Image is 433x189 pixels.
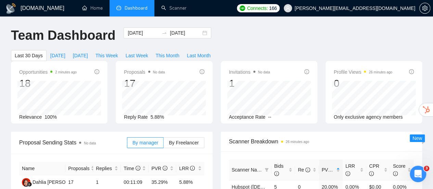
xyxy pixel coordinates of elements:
[15,52,43,59] span: Last 30 Days
[152,50,183,61] button: This Month
[162,30,167,36] span: to
[47,50,69,61] button: [DATE]
[19,68,77,76] span: Opportunities
[269,4,277,12] span: 166
[132,140,158,145] span: By manager
[229,114,266,120] span: Acceptance Rate
[409,69,414,74] span: info-circle
[19,162,65,175] th: Name
[161,5,187,11] a: searchScanner
[419,5,430,11] a: setting
[179,166,195,171] span: LRR
[156,52,179,59] span: This Month
[124,68,165,76] span: Proposals
[19,138,127,147] span: Proposal Sending Stats
[124,77,165,90] div: 17
[128,29,159,37] input: Start date
[163,166,167,170] span: info-circle
[322,167,338,173] span: PVR
[345,163,355,176] span: LRR
[334,77,392,90] div: 0
[333,167,338,172] span: info-circle
[229,77,270,90] div: 1
[33,178,87,186] div: Dahlia [PERSON_NAME]
[27,182,32,187] img: gigradar-bm.png
[19,77,77,90] div: 18
[334,68,392,76] span: Profile Views
[304,69,309,74] span: info-circle
[19,114,42,120] span: Relevance
[151,166,167,171] span: PVR
[240,5,245,11] img: upwork-logo.png
[183,50,214,61] button: Last Month
[169,140,199,145] span: By Freelancer
[258,70,270,74] span: No data
[393,163,406,176] span: Score
[265,168,269,172] span: filter
[369,171,374,176] span: info-circle
[420,5,430,11] span: setting
[125,5,148,11] span: Dashboard
[424,166,429,171] span: 3
[84,141,96,145] span: No data
[229,68,270,76] span: Invitations
[305,167,310,172] span: info-circle
[285,6,290,11] span: user
[93,162,121,175] th: Replies
[334,114,403,120] span: Only exclusive agency members
[162,30,167,36] span: swap-right
[419,3,430,14] button: setting
[345,171,350,176] span: info-circle
[22,179,87,185] a: DWDahlia [PERSON_NAME]
[124,166,140,171] span: Time
[11,50,47,61] button: Last 30 Days
[274,171,279,176] span: info-circle
[298,167,310,173] span: Re
[232,167,264,173] span: Scanner Name
[412,135,422,141] span: New
[22,178,30,187] img: DW
[122,50,152,61] button: Last Week
[151,114,164,120] span: 5.88%
[124,114,148,120] span: Reply Rate
[274,163,283,176] span: Bids
[200,69,204,74] span: info-circle
[187,52,211,59] span: Last Month
[68,165,89,172] span: Proposals
[410,166,426,182] iframe: Intercom live chat
[126,52,148,59] span: Last Week
[286,140,309,144] time: 26 minutes ago
[96,165,113,172] span: Replies
[50,52,65,59] span: [DATE]
[55,70,77,74] time: 2 minutes ago
[82,5,103,11] a: homeHome
[136,166,140,170] span: info-circle
[44,114,57,120] span: 100%
[268,114,271,120] span: --
[190,166,195,170] span: info-circle
[229,137,414,146] span: Scanner Breakdown
[94,69,99,74] span: info-circle
[92,50,122,61] button: This Week
[153,70,165,74] span: No data
[116,5,121,10] span: dashboard
[263,165,270,175] span: filter
[369,163,379,176] span: CPR
[393,171,398,176] span: info-circle
[170,29,201,37] input: End date
[73,52,88,59] span: [DATE]
[5,3,16,14] img: logo
[11,27,115,44] h1: Team Dashboard
[69,50,92,61] button: [DATE]
[95,52,118,59] span: This Week
[247,4,268,12] span: Connects:
[65,162,93,175] th: Proposals
[369,70,392,74] time: 26 minutes ago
